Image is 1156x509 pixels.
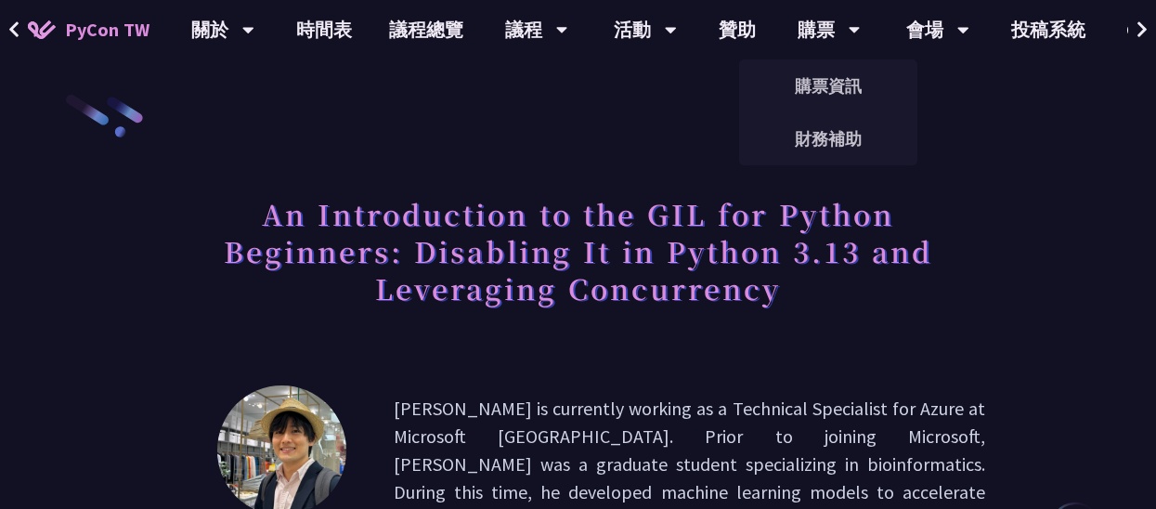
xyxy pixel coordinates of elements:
[1127,23,1146,37] img: Locale Icon
[28,20,56,39] img: Home icon of PyCon TW 2025
[171,186,985,316] h1: An Introduction to the GIL for Python Beginners: Disabling It in Python 3.13 and Leveraging Concu...
[739,64,917,108] a: 購票資訊
[9,7,168,53] a: PyCon TW
[65,16,149,44] span: PyCon TW
[739,117,917,161] a: 財務補助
